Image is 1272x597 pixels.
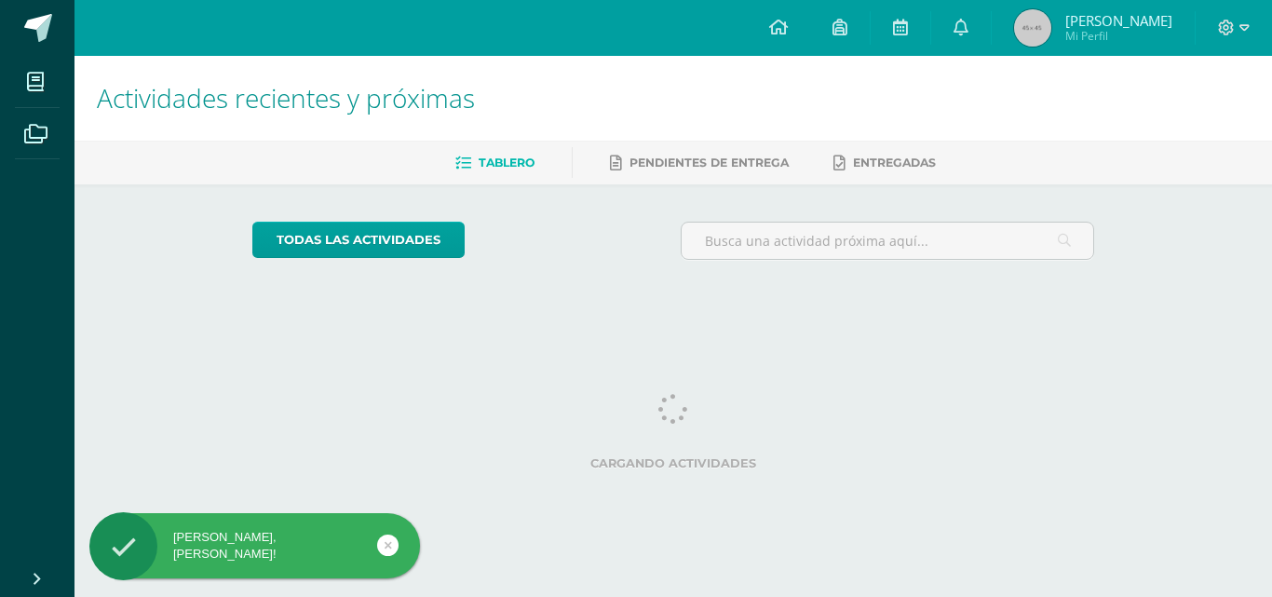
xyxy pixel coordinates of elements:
a: Pendientes de entrega [610,148,789,178]
div: [PERSON_NAME], [PERSON_NAME]! [89,529,420,563]
span: [PERSON_NAME] [1065,11,1172,30]
img: 45x45 [1014,9,1051,47]
span: Pendientes de entrega [629,156,789,170]
span: Tablero [479,156,535,170]
a: Entregadas [833,148,936,178]
span: Mi Perfil [1065,28,1172,44]
label: Cargando actividades [252,456,1095,470]
span: Entregadas [853,156,936,170]
a: todas las Actividades [252,222,465,258]
a: Tablero [455,148,535,178]
input: Busca una actividad próxima aquí... [682,223,1094,259]
span: Actividades recientes y próximas [97,80,475,115]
